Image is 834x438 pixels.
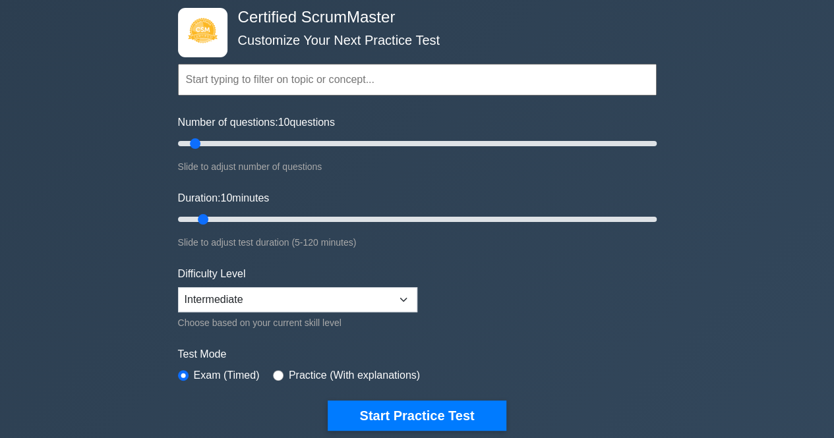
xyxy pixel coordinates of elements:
button: Start Practice Test [328,400,506,431]
label: Difficulty Level [178,266,246,282]
div: Choose based on your current skill level [178,315,417,331]
h4: Certified ScrumMaster [233,8,592,27]
label: Exam (Timed) [194,368,260,383]
label: Duration: minutes [178,190,270,206]
div: Slide to adjust number of questions [178,159,657,175]
label: Practice (With explanations) [289,368,420,383]
span: 10 [278,117,290,128]
span: 10 [220,192,232,204]
label: Test Mode [178,346,657,362]
div: Slide to adjust test duration (5-120 minutes) [178,234,657,250]
input: Start typing to filter on topic or concept... [178,64,657,96]
label: Number of questions: questions [178,115,335,130]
